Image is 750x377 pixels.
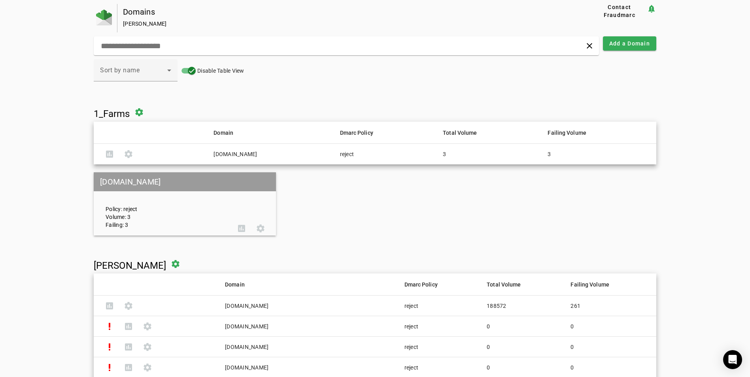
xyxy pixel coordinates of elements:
[398,316,481,337] td: reject
[123,20,567,28] div: [PERSON_NAME]
[398,273,481,296] th: Dmarc Policy
[100,337,119,356] button: Set Up
[647,4,656,13] mat-icon: notification_important
[100,66,140,74] span: Sort by name
[119,296,138,315] button: Settings
[334,144,437,164] td: reject
[219,273,398,296] th: Domain
[100,317,119,336] button: Set Up
[480,316,564,337] td: 0
[123,8,567,16] div: Domains
[541,122,656,144] th: Failing Volume
[480,273,564,296] th: Total Volume
[564,316,656,337] td: 0
[564,296,656,316] td: 261
[436,122,541,144] th: Total Volume
[564,337,656,357] td: 0
[94,4,656,32] app-page-header: Domains
[480,296,564,316] td: 188572
[96,9,112,25] img: Fraudmarc Logo
[219,316,398,337] td: [DOMAIN_NAME]
[436,144,541,164] td: 3
[119,145,138,164] button: Settings
[603,36,656,51] button: Add a Domain
[251,219,270,238] button: Settings
[138,317,157,336] button: Settings
[592,4,647,18] button: Contact Fraudmarc
[398,296,481,316] td: reject
[207,122,333,144] th: Domain
[207,144,333,164] td: [DOMAIN_NAME]
[138,358,157,377] button: Settings
[119,317,138,336] button: DMARC Report
[480,337,564,357] td: 0
[119,337,138,356] button: DMARC Report
[541,144,656,164] td: 3
[334,122,437,144] th: Dmarc Policy
[100,296,119,315] button: DMARC Report
[219,296,398,316] td: [DOMAIN_NAME]
[723,350,742,369] div: Open Intercom Messenger
[94,108,130,119] span: 1_Farms
[219,337,398,357] td: [DOMAIN_NAME]
[94,260,166,271] span: [PERSON_NAME]
[609,40,650,47] span: Add a Domain
[100,358,119,377] button: Set Up
[398,337,481,357] td: reject
[119,358,138,377] button: DMARC Report
[94,172,276,191] mat-grid-tile-header: [DOMAIN_NAME]
[232,219,251,238] button: DMARC Report
[100,145,119,164] button: DMARC Report
[564,273,656,296] th: Failing Volume
[595,3,644,19] span: Contact Fraudmarc
[196,67,244,75] label: Disable Table View
[100,179,232,229] div: Policy: reject Volume: 3 Failing: 3
[138,337,157,356] button: Settings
